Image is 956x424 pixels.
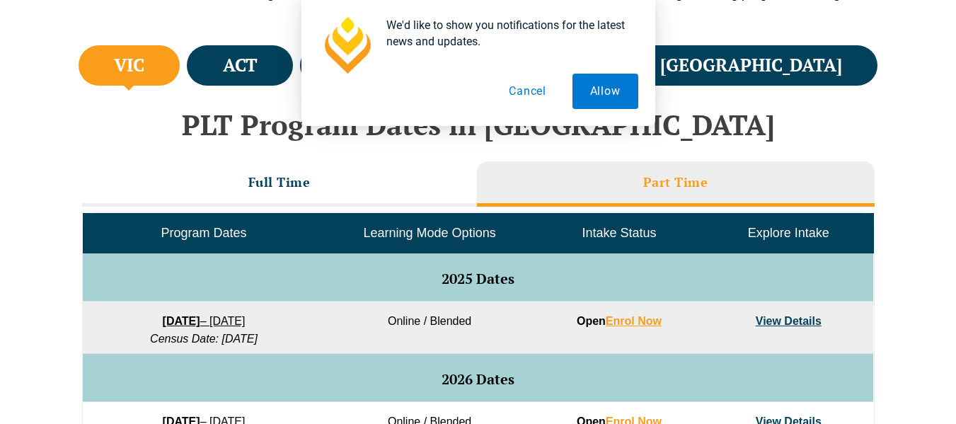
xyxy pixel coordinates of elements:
[318,17,375,74] img: notification icon
[491,74,564,109] button: Cancel
[577,315,662,327] strong: Open
[756,315,822,327] a: View Details
[572,74,638,109] button: Allow
[364,226,496,240] span: Learning Mode Options
[248,174,311,190] h3: Full Time
[163,315,246,327] a: [DATE]– [DATE]
[75,109,882,140] h2: PLT Program Dates in [GEOGRAPHIC_DATA]
[442,269,514,288] span: 2025 Dates
[163,315,200,327] strong: [DATE]
[748,226,829,240] span: Explore Intake
[442,369,514,389] span: 2026 Dates
[582,226,656,240] span: Intake Status
[161,226,246,240] span: Program Dates
[150,333,258,345] em: Census Date: [DATE]
[606,315,662,327] a: Enrol Now
[375,17,638,50] div: We'd like to show you notifications for the latest news and updates.
[643,174,708,190] h3: Part Time
[325,302,534,354] td: Online / Blended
